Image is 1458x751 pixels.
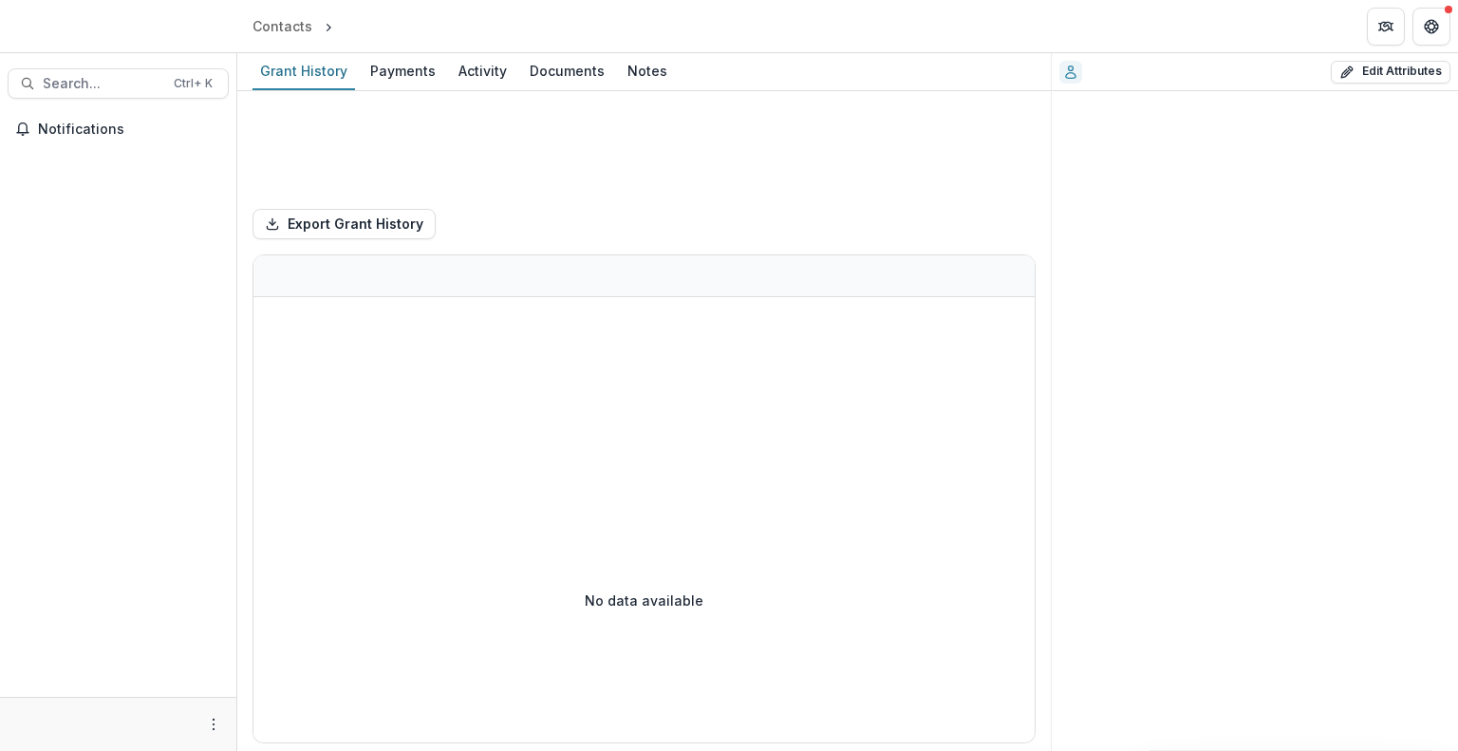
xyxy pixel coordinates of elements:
[252,53,355,90] a: Grant History
[8,68,229,99] button: Search...
[585,591,703,610] p: No data available
[620,53,675,90] a: Notes
[38,122,221,138] span: Notifications
[363,53,443,90] a: Payments
[245,12,418,40] nav: breadcrumb
[170,73,216,94] div: Ctrl + K
[522,53,612,90] a: Documents
[522,57,612,84] div: Documents
[1331,61,1450,84] button: Edit Attributes
[252,16,312,36] div: Contacts
[1367,8,1405,46] button: Partners
[620,57,675,84] div: Notes
[202,713,225,736] button: More
[451,57,514,84] div: Activity
[1412,8,1450,46] button: Get Help
[363,57,443,84] div: Payments
[252,209,436,239] button: Export Grant History
[451,53,514,90] a: Activity
[43,76,162,92] span: Search...
[252,57,355,84] div: Grant History
[245,12,320,40] a: Contacts
[8,114,229,144] button: Notifications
